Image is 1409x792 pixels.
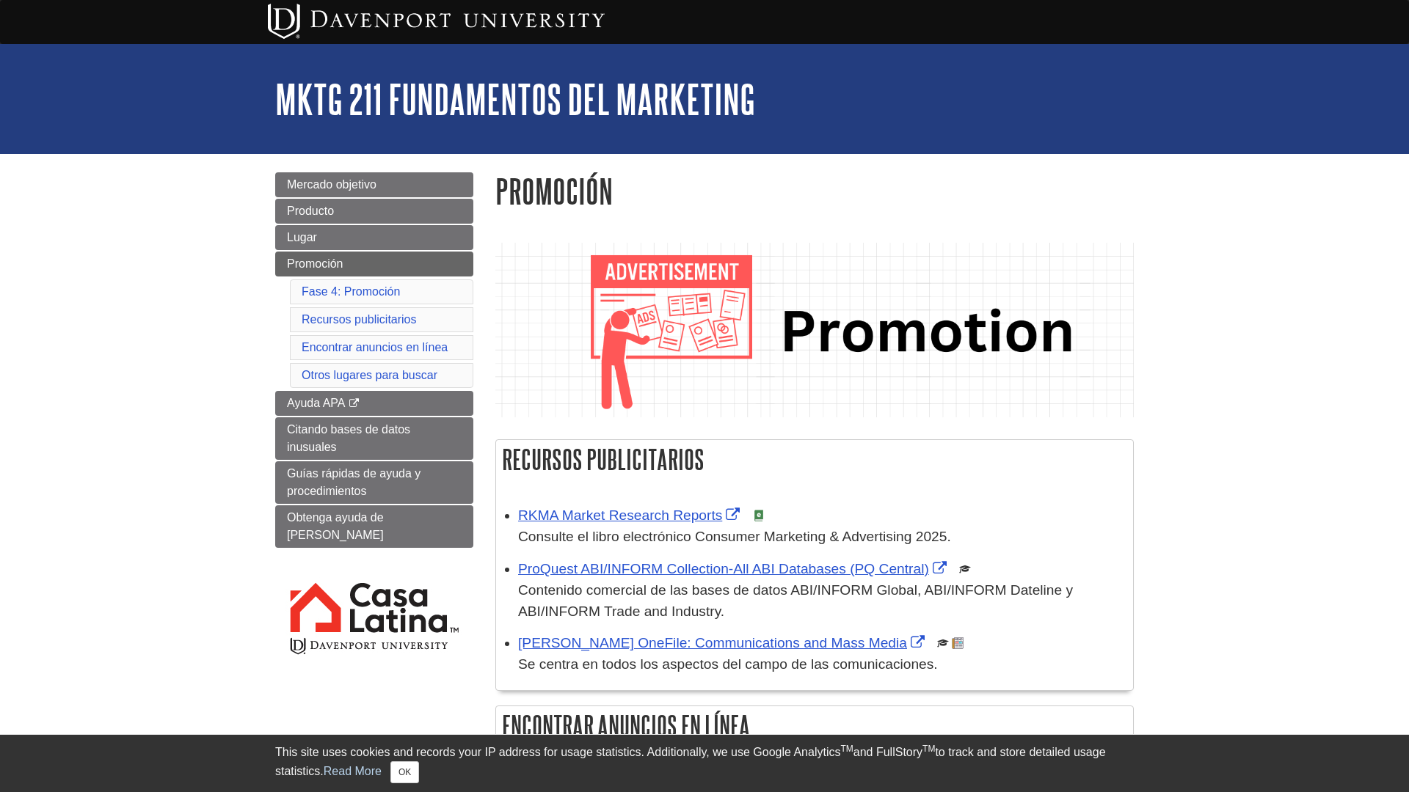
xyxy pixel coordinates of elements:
[518,561,950,576] a: Link opens in new window
[937,637,949,649] img: Scholarly or Peer Reviewed
[287,423,410,453] span: Citando bases de datos inusuales
[518,654,1126,675] p: Se centra en todos los aspectos del campo de las comunicaciones.
[302,341,448,353] a: Encontrar anuncios en línea
[275,172,473,682] div: Guide Page Menu
[348,399,360,408] i: This link opens in a new window
[275,744,1134,783] div: This site uses cookies and records your IP address for usage statistics. Additionally, we use Goo...
[496,440,1133,479] h2: Recursos publicitarios
[275,252,473,276] a: Promoción
[287,231,317,243] span: Lugar
[518,507,743,523] a: Link opens in new window
[287,205,334,217] span: Producto
[495,172,1134,210] h1: Promoción
[275,391,473,416] a: Ayuda APA
[287,467,420,497] span: Guías rápidas de ayuda y procedimientos
[495,243,1134,417] img: promotion
[302,369,437,381] a: Otros lugares para buscar
[268,4,605,39] img: Davenport University
[324,765,382,777] a: Read More
[302,285,400,298] a: Fase 4: Promoción
[275,76,755,122] a: MKTG 211 Fundamentos del marketing
[753,510,765,521] img: e-Book
[922,744,935,754] sup: TM
[518,580,1126,623] p: Contenido comercial de las bases de datos ABI/INFORM Global, ABI/INFORM Dateline y ABI/INFORM Tra...
[840,744,853,754] sup: TM
[390,761,419,783] button: Close
[959,563,971,575] img: Scholarly or Peer Reviewed
[275,505,473,548] a: Obtenga ayuda de [PERSON_NAME]
[287,178,376,191] span: Mercado objetivo
[302,313,417,326] a: Recursos publicitarios
[275,461,473,504] a: Guías rápidas de ayuda y procedimientos
[287,397,345,409] span: Ayuda APA
[287,257,343,270] span: Promoción
[275,225,473,250] a: Lugar
[275,417,473,460] a: Citando bases de datos inusuales
[518,635,928,650] a: Link opens in new window
[275,172,473,197] a: Mercado objetivo
[275,199,473,224] a: Producto
[518,527,1126,548] p: Consulte el libro electrónico Consumer Marketing & Advertising 2025.
[496,706,1133,745] h2: Encontrar anuncios en línea
[952,637,964,649] img: Newspapers
[287,511,384,541] span: Obtenga ayuda de [PERSON_NAME]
